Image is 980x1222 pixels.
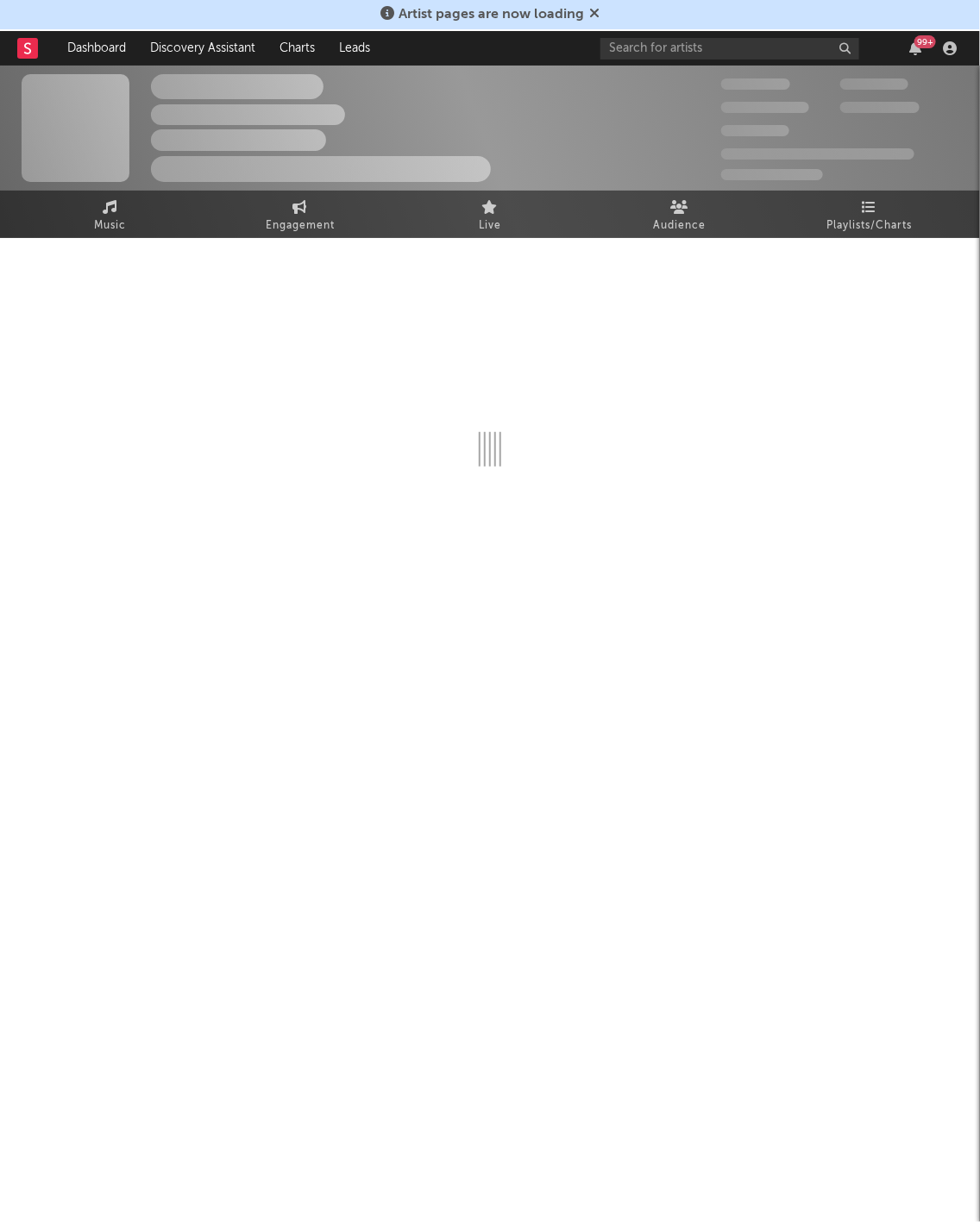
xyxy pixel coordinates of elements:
span: 1,000,000 [840,102,920,113]
div: 99 + [914,35,936,48]
span: Playlists/Charts [827,216,913,236]
span: Live [479,216,501,236]
a: Live [395,191,585,238]
span: 50,000,000 [721,102,809,113]
a: Leads [327,31,382,66]
span: Audience [654,216,707,236]
a: Music [16,191,205,238]
span: Jump Score: 85.0 [721,169,823,180]
span: 50,000,000 Monthly Listeners [721,148,914,160]
span: 300,000 [721,78,790,90]
span: Artist pages are now loading [399,8,584,22]
button: 99+ [909,41,921,55]
span: 100,000 [721,125,789,136]
a: Charts [267,31,327,66]
span: 100,000 [840,78,908,90]
a: Playlists/Charts [775,191,964,238]
a: Dashboard [55,31,138,66]
span: Engagement [266,216,335,236]
a: Engagement [205,191,395,238]
span: Music [95,216,127,236]
a: Audience [585,191,775,238]
span: Dismiss [589,8,600,22]
a: Discovery Assistant [138,31,267,66]
input: Search for artists [600,38,859,60]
